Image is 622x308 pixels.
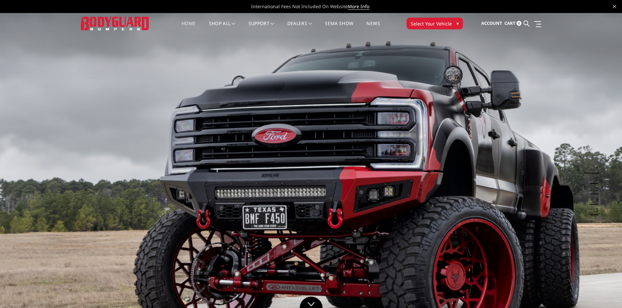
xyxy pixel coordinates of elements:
span: Select Your Vehicle [411,20,452,27]
button: 5 of 5 [592,205,598,215]
button: 1 of 5 [592,163,598,173]
a: News [366,21,380,34]
button: 4 of 5 [592,194,598,205]
span: 0 [517,21,521,26]
a: More Info [348,3,369,10]
span: Cart [504,20,516,26]
a: SEMA Show [325,21,353,34]
a: Click to Down [300,297,323,308]
button: Select Your Vehicle [407,18,463,29]
a: Support [248,21,274,34]
a: shop all [209,21,235,34]
a: Home [182,21,196,34]
button: 2 of 5 [592,173,598,184]
a: Account [481,15,502,32]
span: ▾ [456,20,459,27]
img: BODYGUARD BUMPERS [81,17,150,30]
button: 3 of 5 [592,184,598,194]
a: Dealers [287,21,312,34]
a: Cart 0 [504,15,521,32]
iframe: Chat Widget [589,277,622,308]
span: Account [481,20,502,26]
